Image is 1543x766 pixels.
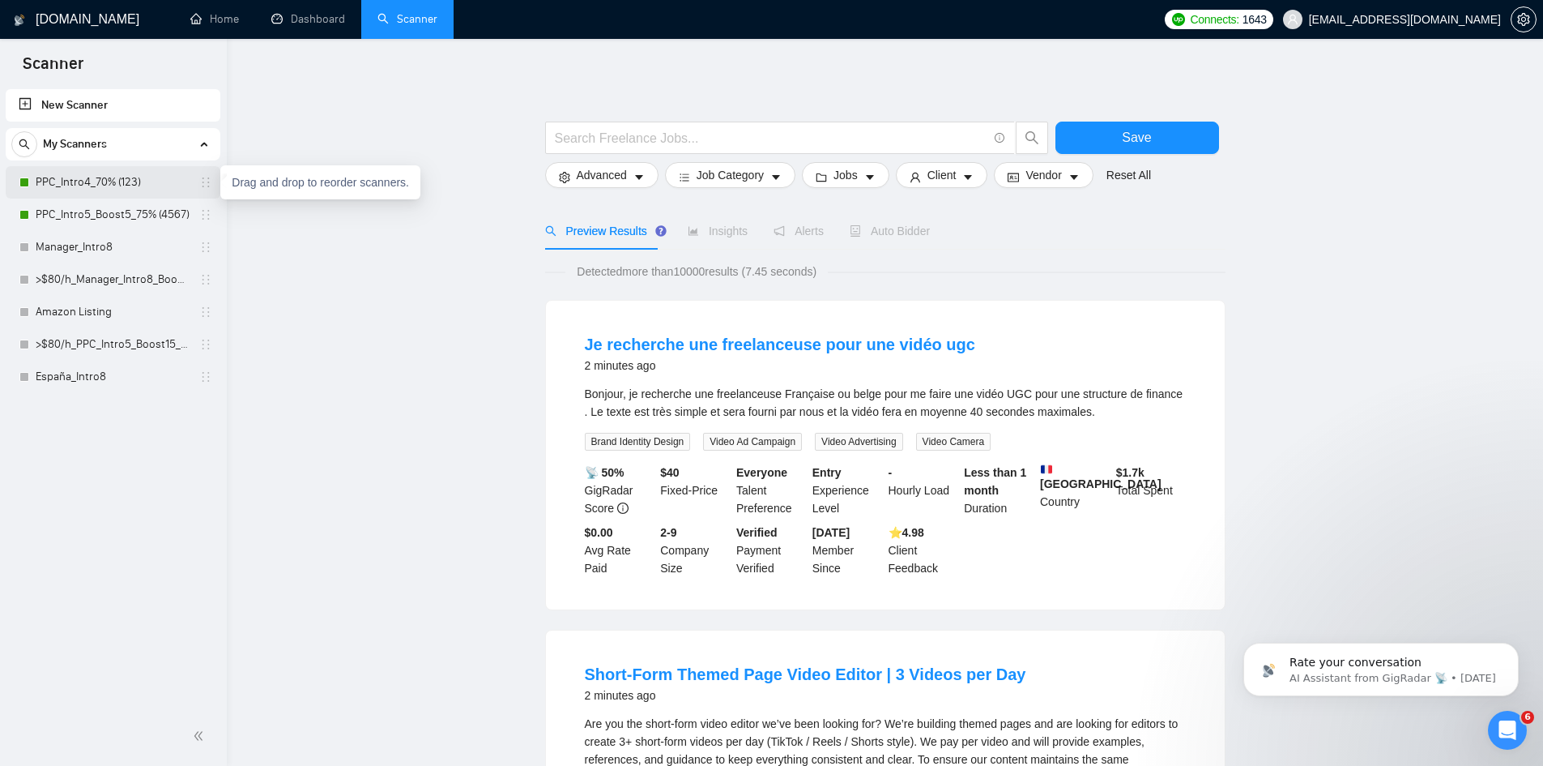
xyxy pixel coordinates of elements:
[585,385,1186,421] div: Bonjour, je recherche une freelanceuse Française ou belge pour me faire une vidéo UGC pour une st...
[585,526,613,539] b: $0.00
[582,464,658,517] div: GigRadar Score
[43,128,107,160] span: My Scanners
[199,338,212,351] span: holder
[193,728,209,744] span: double-left
[1287,14,1298,25] span: user
[36,263,190,296] a: >$80/h_Manager_Intro8_Boost15
[1041,464,1052,475] img: 🇫🇷
[199,208,212,221] span: holder
[585,356,975,375] div: 2 minutes ago
[910,171,921,183] span: user
[1488,711,1527,750] iframe: Intercom live chat
[733,524,809,577] div: Payment Verified
[36,166,190,199] a: PPC_Intro4_70% (123)
[736,526,778,539] b: Verified
[220,165,420,199] div: Drag and drop to reorder scanners.
[36,361,190,393] a: España_Intro8
[36,199,190,231] a: PPC_Intro5_Boost5_75% (4567)
[633,171,645,183] span: caret-down
[657,524,733,577] div: Company Size
[774,225,824,238] span: Alerts
[733,464,809,517] div: Talent Preference
[864,171,876,183] span: caret-down
[199,176,212,189] span: holder
[660,466,679,479] b: $ 40
[545,225,556,237] span: search
[1190,11,1238,28] span: Connects:
[1008,171,1019,183] span: idcard
[585,686,1026,705] div: 2 minutes ago
[1511,13,1537,26] a: setting
[850,225,861,237] span: robot
[199,306,212,319] span: holder
[809,524,885,577] div: Member Since
[199,241,212,254] span: holder
[6,89,220,122] li: New Scanner
[688,225,748,238] span: Insights
[815,433,903,451] span: Video Advertising
[190,12,239,26] a: homeHome
[812,466,842,479] b: Entry
[577,166,627,184] span: Advanced
[1521,711,1534,724] span: 6
[10,52,96,86] span: Scanner
[802,162,889,188] button: folderJobscaret-down
[19,89,207,122] a: New Scanner
[850,225,930,238] span: Auto Bidder
[377,12,437,26] a: searchScanner
[1025,166,1061,184] span: Vendor
[927,166,957,184] span: Client
[1037,464,1113,517] div: Country
[1055,122,1219,154] button: Save
[6,128,220,393] li: My Scanners
[1511,6,1537,32] button: setting
[545,225,662,238] span: Preview Results
[816,171,827,183] span: folder
[889,526,924,539] b: ⭐️ 4.98
[1016,122,1048,154] button: search
[617,503,629,514] span: info-circle
[994,162,1093,188] button: idcardVendorcaret-down
[11,131,37,157] button: search
[665,162,795,188] button: barsJob Categorycaret-down
[809,464,885,517] div: Experience Level
[774,225,785,237] span: notification
[1113,464,1189,517] div: Total Spent
[736,466,787,479] b: Everyone
[1106,166,1151,184] a: Reset All
[916,433,991,451] span: Video Camera
[1017,131,1047,145] span: search
[885,524,961,577] div: Client Feedback
[833,166,858,184] span: Jobs
[36,328,190,361] a: >$80/h_PPC_Intro5_Boost15_65%
[1116,466,1144,479] b: $ 1.7k
[271,12,345,26] a: dashboardDashboard
[885,464,961,517] div: Hourly Load
[585,665,1026,683] a: Short-Form Themed Page Video Editor | 3 Videos per Day
[1040,464,1162,490] b: [GEOGRAPHIC_DATA]
[679,171,690,183] span: bars
[585,433,691,451] span: Brand Identity Design
[1172,13,1185,26] img: upwork-logo.png
[1122,127,1151,148] span: Save
[961,464,1037,517] div: Duration
[703,433,802,451] span: Video Ad Campaign
[199,370,212,383] span: holder
[995,133,1005,143] span: info-circle
[199,273,212,286] span: holder
[654,224,668,238] div: Tooltip anchor
[688,225,699,237] span: area-chart
[36,231,190,263] a: Manager_Intro8
[12,139,36,150] span: search
[585,466,624,479] b: 📡 50%
[565,263,828,280] span: Detected more than 10000 results (7.45 seconds)
[889,466,893,479] b: -
[896,162,988,188] button: userClientcaret-down
[14,7,25,33] img: logo
[812,526,850,539] b: [DATE]
[545,162,659,188] button: settingAdvancedcaret-down
[1219,609,1543,722] iframe: Intercom notifications message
